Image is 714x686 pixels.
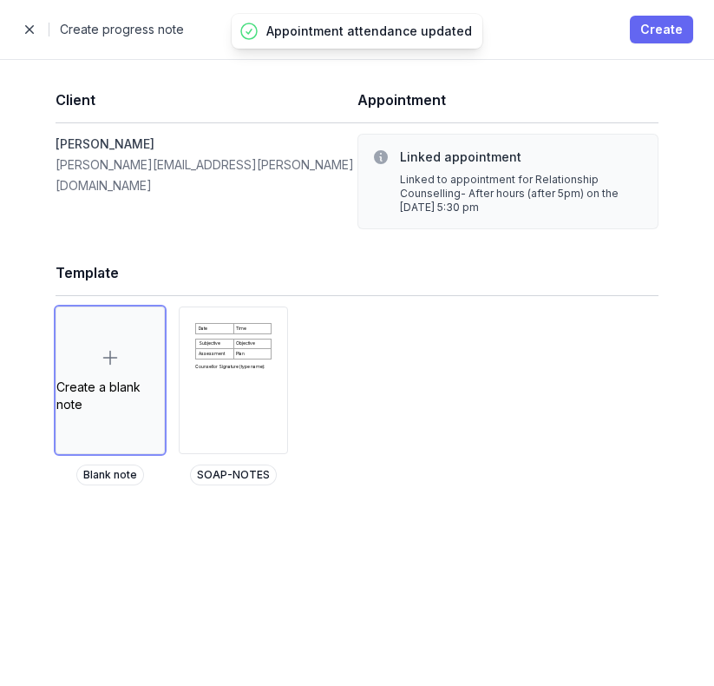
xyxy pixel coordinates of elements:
h3: Linked appointment [400,148,645,166]
p: Assessment [199,351,232,357]
div: Linked to appointment for Relationship Counselling- After hours (after 5pm) on the [DATE] 5:30 pm [400,173,645,214]
h1: Template [56,261,658,285]
div: Create a blank note [56,379,164,413]
span: Appointment [357,91,446,109]
span: SOAP-NOTES [190,465,277,485]
p: Subjective [199,340,232,346]
p: Date [199,326,232,332]
p: Time [236,326,269,332]
h1: Client [56,88,357,112]
span: Blank note [76,465,144,485]
dt: [PERSON_NAME][EMAIL_ADDRESS][PERSON_NAME][DOMAIN_NAME] [56,155,357,196]
dd: [PERSON_NAME] [56,134,357,155]
button: Create [630,16,693,43]
span: Create [640,19,683,40]
h2: Create progress note [60,19,609,40]
p: Counsellor Signature (type name): [195,364,272,370]
p: Objective [236,340,269,346]
p: Plan [236,351,269,357]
